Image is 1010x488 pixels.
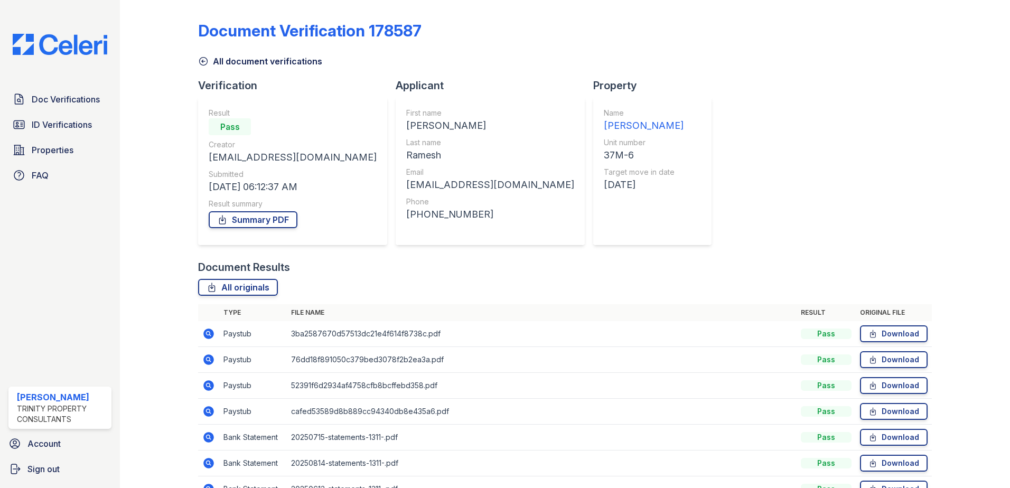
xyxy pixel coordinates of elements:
span: ID Verifications [32,118,92,131]
div: [EMAIL_ADDRESS][DOMAIN_NAME] [406,177,574,192]
a: Properties [8,139,111,161]
td: 76dd18f891050c379bed3078f2b2ea3a.pdf [287,347,797,373]
div: Pass [801,406,852,417]
div: [DATE] 06:12:37 AM [209,180,377,194]
div: Verification [198,78,396,93]
th: File name [287,304,797,321]
a: Summary PDF [209,211,297,228]
span: Properties [32,144,73,156]
div: [PERSON_NAME] [17,391,107,403]
th: Type [219,304,287,321]
th: Original file [856,304,932,321]
a: Download [860,403,928,420]
td: 20250814-statements-1311-.pdf [287,451,797,476]
div: [EMAIL_ADDRESS][DOMAIN_NAME] [209,150,377,165]
div: Name [604,108,684,118]
div: 37M-6 [604,148,684,163]
span: FAQ [32,169,49,182]
a: FAQ [8,165,111,186]
div: Last name [406,137,574,148]
span: Account [27,437,61,450]
td: cafed53589d8b889cc94340db8e435a6.pdf [287,399,797,425]
div: [PERSON_NAME] [406,118,574,133]
a: All document verifications [198,55,322,68]
span: Doc Verifications [32,93,100,106]
td: Paystub [219,347,287,373]
div: Email [406,167,574,177]
div: Pass [801,380,852,391]
div: [DATE] [604,177,684,192]
td: Paystub [219,321,287,347]
a: Download [860,429,928,446]
div: Pass [801,329,852,339]
div: First name [406,108,574,118]
td: 20250715-statements-1311-.pdf [287,425,797,451]
a: All originals [198,279,278,296]
div: Pass [801,354,852,365]
a: Sign out [4,458,116,480]
a: Download [860,325,928,342]
iframe: chat widget [966,446,999,477]
img: CE_Logo_Blue-a8612792a0a2168367f1c8372b55b34899dd931a85d93a1a3d3e32e68fde9ad4.png [4,34,116,55]
div: Target move in date [604,167,684,177]
div: [PHONE_NUMBER] [406,207,574,222]
td: Paystub [219,373,287,399]
a: Account [4,433,116,454]
td: 52391f6d2934af4758cfb8bcffebd358.pdf [287,373,797,399]
span: Sign out [27,463,60,475]
div: Result [209,108,377,118]
td: Paystub [219,399,287,425]
div: Phone [406,196,574,207]
div: Pass [801,458,852,468]
div: [PERSON_NAME] [604,118,684,133]
div: Creator [209,139,377,150]
td: 3ba2587670d57513dc21e4f614f8738c.pdf [287,321,797,347]
a: ID Verifications [8,114,111,135]
a: Download [860,351,928,368]
div: Applicant [396,78,593,93]
th: Result [797,304,856,321]
div: Trinity Property Consultants [17,403,107,425]
div: Pass [209,118,251,135]
div: Unit number [604,137,684,148]
div: Submitted [209,169,377,180]
div: Ramesh [406,148,574,163]
a: Download [860,377,928,394]
a: Name [PERSON_NAME] [604,108,684,133]
a: Doc Verifications [8,89,111,110]
td: Bank Statement [219,425,287,451]
div: Document Results [198,260,290,275]
a: Download [860,455,928,472]
div: Result summary [209,199,377,209]
div: Document Verification 178587 [198,21,422,40]
div: Pass [801,432,852,443]
td: Bank Statement [219,451,287,476]
div: Property [593,78,720,93]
